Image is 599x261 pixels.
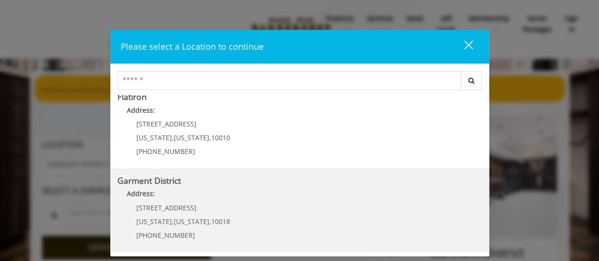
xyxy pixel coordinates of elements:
[209,217,211,226] span: ,
[117,71,482,95] div: Center Select
[117,91,147,102] b: Flatiron
[211,133,230,142] span: 10010
[136,119,197,128] span: [STREET_ADDRESS]
[136,133,172,142] span: [US_STATE]
[127,106,155,115] b: Address:
[447,37,479,56] button: close dialog
[136,203,197,212] span: [STREET_ADDRESS]
[127,189,155,198] b: Address:
[136,217,172,226] span: [US_STATE]
[211,217,230,226] span: 10018
[174,217,209,226] span: [US_STATE]
[172,217,174,226] span: ,
[453,40,472,54] div: close dialog
[174,133,209,142] span: [US_STATE]
[466,77,477,84] i: Search button
[136,231,195,240] span: [PHONE_NUMBER]
[117,175,181,186] b: Garment District
[172,133,174,142] span: ,
[121,41,264,52] span: Please select a Location to continue
[209,133,211,142] span: ,
[136,147,195,156] span: [PHONE_NUMBER]
[117,71,461,90] input: Search Center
